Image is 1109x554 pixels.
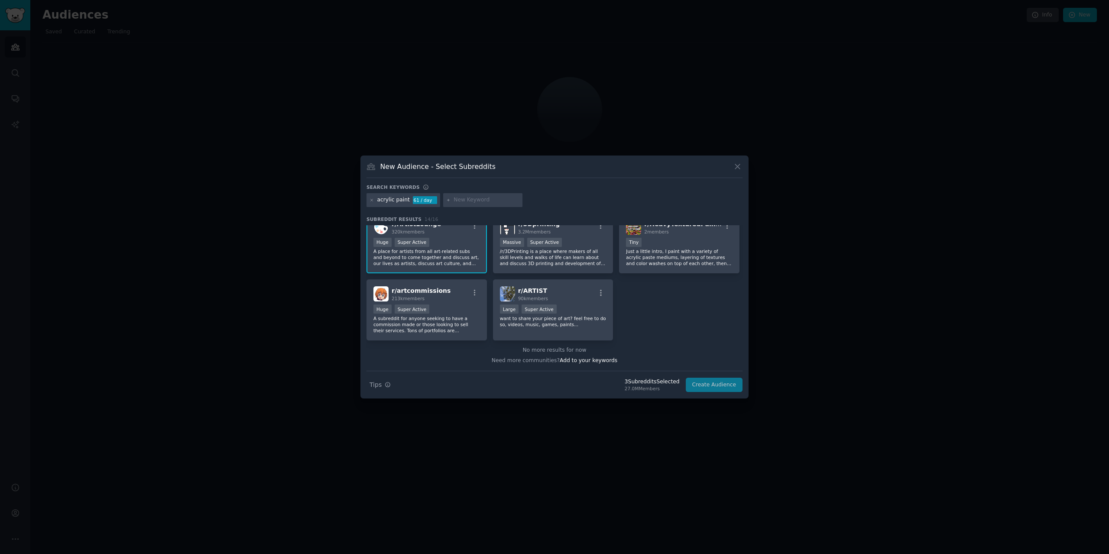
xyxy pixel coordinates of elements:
span: 90k members [518,296,548,301]
div: Super Active [527,238,562,247]
button: Tips [366,377,394,392]
span: r/ ArtistLounge [392,220,441,227]
p: want to share your piece of art? feel free to do so, videos, music, games, paints... [500,315,606,327]
span: Add to your keywords [560,357,617,363]
p: /r/3DPrinting is a place where makers of all skill levels and walks of life can learn about and d... [500,248,606,266]
h3: New Audience - Select Subreddits [380,162,496,171]
div: No more results for now [366,347,743,354]
span: Tips [370,380,382,389]
div: Super Active [395,238,430,247]
span: 213k members [392,296,425,301]
span: 14 / 16 [425,217,438,222]
div: 3 Subreddit s Selected [625,378,680,386]
div: acrylic paint [377,196,410,204]
span: r/ HeavyTexturedPainting [644,220,729,227]
div: 27.0M Members [625,386,680,392]
img: 3Dprinting [500,220,515,235]
h3: Search keywords [366,184,420,190]
div: Super Active [395,305,430,314]
div: Need more communities? [366,354,743,365]
span: 320k members [392,229,425,234]
img: ArtistLounge [373,220,389,235]
div: Massive [500,238,524,247]
div: Huge [373,238,392,247]
input: New Keyword [454,196,519,204]
img: HeavyTexturedPainting [626,220,641,235]
span: r/ 3Dprinting [518,220,560,227]
div: Super Active [522,305,557,314]
div: Tiny [626,238,642,247]
div: Huge [373,305,392,314]
p: A subreddit for anyone seeking to have a commission made or those looking to sell their services.... [373,315,480,334]
img: ARTIST [500,286,515,301]
span: 3.2M members [518,229,551,234]
div: 61 / day [413,196,437,204]
p: A place for artists from all art-related subs and beyond to come together and discuss art, our li... [373,248,480,266]
span: r/ artcommissions [392,287,451,294]
span: r/ ARTIST [518,287,547,294]
p: Just a little intro, I paint with a variety of acrylic paste mediums, layering of textures and co... [626,248,733,266]
img: artcommissions [373,286,389,301]
span: Subreddit Results [366,216,422,222]
div: Large [500,305,519,314]
span: 2 members [644,229,669,234]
